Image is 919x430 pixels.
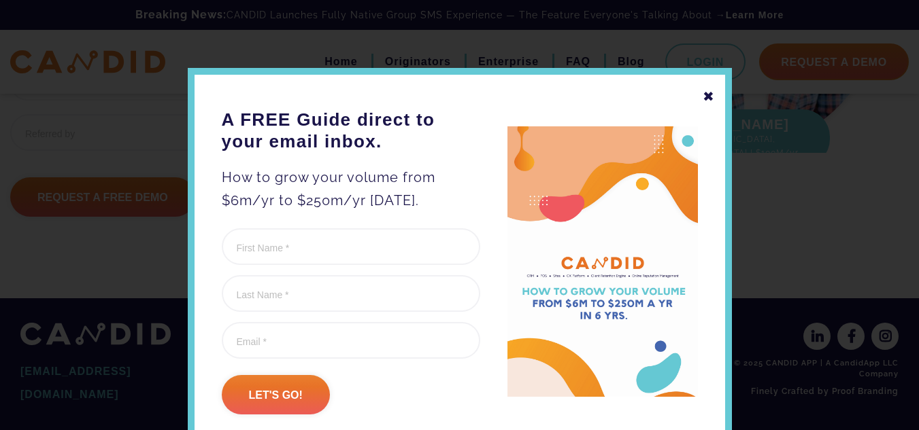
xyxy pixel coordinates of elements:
div: ✖ [703,85,715,108]
input: Email * [222,322,480,359]
img: A FREE Guide direct to your email inbox. [507,126,698,397]
input: First Name * [222,228,480,265]
input: Let's go! [222,375,330,414]
input: Last Name * [222,275,480,312]
p: How to grow your volume from $6m/yr to $250m/yr [DATE]. [222,166,480,212]
h3: A FREE Guide direct to your email inbox. [222,109,480,152]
